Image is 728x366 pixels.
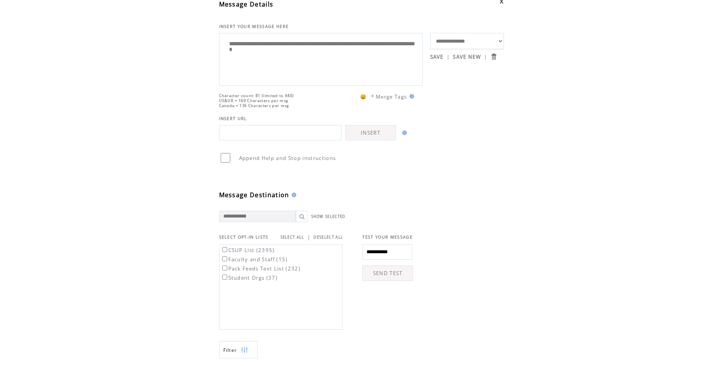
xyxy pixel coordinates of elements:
a: SEND TEST [362,265,413,281]
span: Message Destination [219,191,289,199]
span: Character count: 81 (limited to 640) [219,93,294,98]
input: CSUP List (2395) [222,247,227,252]
img: help.gif [407,94,414,99]
img: filters.png [241,341,248,359]
input: Pack Feeds Text List (232) [222,265,227,270]
a: SAVE NEW [453,53,481,60]
span: 😀 [360,93,367,100]
span: Append Help and Stop instructions [239,155,336,162]
span: INSERT URL [219,116,247,121]
a: Filter [219,341,258,358]
img: help.gif [400,130,407,135]
img: help.gif [289,193,296,197]
span: * Merge Tags [371,93,407,100]
a: SAVE [430,53,444,60]
span: INSERT YOUR MESSAGE HERE [219,24,289,29]
span: US&UK = 160 Characters per msg [219,98,289,103]
span: Show filters [223,347,237,353]
input: Faculty and Staff (15) [222,256,227,261]
span: SELECT OPT-IN LISTS [219,234,269,240]
span: | [484,53,487,60]
span: | [447,53,450,60]
input: Submit [490,53,497,60]
a: DESELECT ALL [314,235,343,240]
label: Pack Feeds Text List (232) [221,265,301,272]
a: INSERT [345,125,396,140]
label: Student Orgs (37) [221,274,278,281]
span: | [307,234,310,241]
span: Canada = 136 Characters per msg [219,103,289,108]
a: SELECT ALL [281,235,304,240]
a: SHOW SELECTED [311,214,346,219]
input: Student Orgs (37) [222,275,227,280]
label: Faculty and Staff (15) [221,256,288,263]
label: CSUP List (2395) [221,247,275,254]
span: TEST YOUR MESSAGE [362,234,413,240]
